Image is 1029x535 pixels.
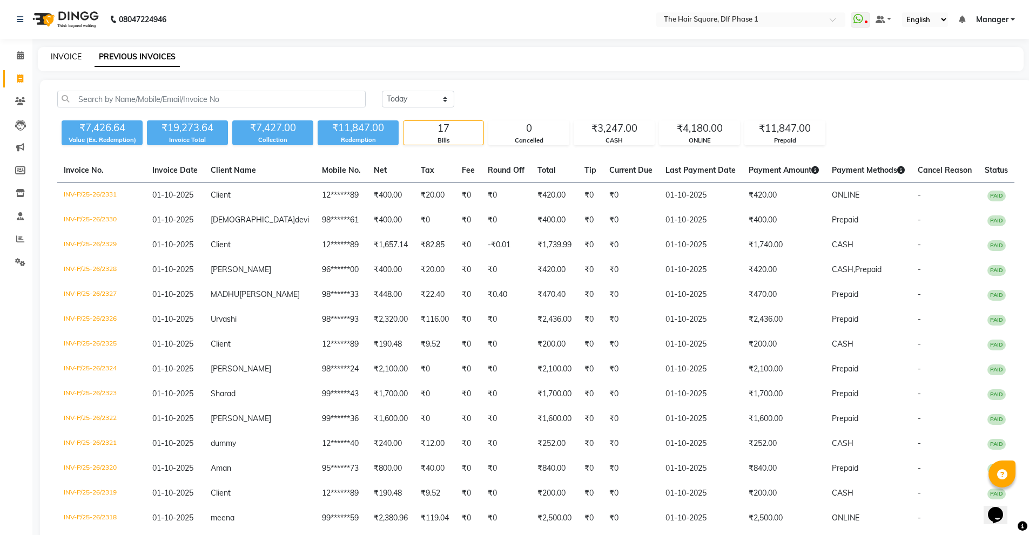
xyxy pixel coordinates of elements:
[531,481,578,506] td: ₹200.00
[57,183,146,208] td: INV-P/25-26/2331
[57,357,146,382] td: INV-P/25-26/2324
[531,431,578,456] td: ₹252.00
[832,165,905,175] span: Payment Methods
[481,183,531,208] td: ₹0
[152,513,193,523] span: 01-10-2025
[918,165,972,175] span: Cancel Reason
[578,481,603,506] td: ₹0
[455,481,481,506] td: ₹0
[584,165,596,175] span: Tip
[832,389,858,398] span: Prepaid
[455,431,481,456] td: ₹0
[152,165,198,175] span: Invoice Date
[574,121,654,136] div: ₹3,247.00
[211,314,237,324] span: Urvashi
[603,481,659,506] td: ₹0
[742,456,825,481] td: ₹840.00
[659,183,742,208] td: 01-10-2025
[659,282,742,307] td: 01-10-2025
[918,414,921,423] span: -
[984,492,1018,524] iframe: chat widget
[603,307,659,332] td: ₹0
[481,506,531,531] td: ₹0
[295,215,309,225] span: devi
[742,332,825,357] td: ₹200.00
[603,456,659,481] td: ₹0
[57,407,146,431] td: INV-P/25-26/2322
[603,233,659,258] td: ₹0
[95,48,180,67] a: PREVIOUS INVOICES
[481,208,531,233] td: ₹0
[832,463,858,473] span: Prepaid
[455,258,481,282] td: ₹0
[322,165,361,175] span: Mobile No.
[987,240,1006,251] span: PAID
[918,389,921,398] span: -
[152,389,193,398] span: 01-10-2025
[481,382,531,407] td: ₹0
[603,407,659,431] td: ₹0
[832,414,858,423] span: Prepaid
[574,136,654,145] div: CASH
[57,307,146,332] td: INV-P/25-26/2326
[665,165,736,175] span: Last Payment Date
[832,364,858,374] span: Prepaid
[659,407,742,431] td: 01-10-2025
[211,265,271,274] span: [PERSON_NAME]
[152,438,193,448] span: 01-10-2025
[578,208,603,233] td: ₹0
[57,456,146,481] td: INV-P/25-26/2320
[455,506,481,531] td: ₹0
[57,382,146,407] td: INV-P/25-26/2323
[318,120,399,136] div: ₹11,847.00
[57,258,146,282] td: INV-P/25-26/2328
[481,332,531,357] td: ₹0
[57,332,146,357] td: INV-P/25-26/2325
[62,136,143,145] div: Value (Ex. Redemption)
[578,332,603,357] td: ₹0
[603,332,659,357] td: ₹0
[531,258,578,282] td: ₹420.00
[152,240,193,249] span: 01-10-2025
[742,357,825,382] td: ₹2,100.00
[318,136,399,145] div: Redemption
[367,506,414,531] td: ₹2,380.96
[455,332,481,357] td: ₹0
[481,307,531,332] td: ₹0
[742,407,825,431] td: ₹1,600.00
[152,314,193,324] span: 01-10-2025
[578,233,603,258] td: ₹0
[152,190,193,200] span: 01-10-2025
[367,307,414,332] td: ₹2,320.00
[531,233,578,258] td: ₹1,739.99
[531,307,578,332] td: ₹2,436.00
[119,4,166,35] b: 08047224946
[659,233,742,258] td: 01-10-2025
[481,481,531,506] td: ₹0
[481,258,531,282] td: ₹0
[578,382,603,407] td: ₹0
[832,289,858,299] span: Prepaid
[578,258,603,282] td: ₹0
[57,481,146,506] td: INV-P/25-26/2319
[987,315,1006,326] span: PAID
[211,215,295,225] span: [DEMOGRAPHIC_DATA]
[455,208,481,233] td: ₹0
[742,233,825,258] td: ₹1,740.00
[918,488,921,498] span: -
[455,307,481,332] td: ₹0
[414,456,455,481] td: ₹40.00
[832,438,853,448] span: CASH
[531,407,578,431] td: ₹1,600.00
[211,463,231,473] span: Aman
[987,364,1006,375] span: PAID
[832,314,858,324] span: Prepaid
[531,357,578,382] td: ₹2,100.00
[832,240,853,249] span: CASH
[51,52,82,62] a: INVOICE
[152,463,193,473] span: 01-10-2025
[367,382,414,407] td: ₹1,700.00
[57,506,146,531] td: INV-P/25-26/2318
[414,407,455,431] td: ₹0
[455,382,481,407] td: ₹0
